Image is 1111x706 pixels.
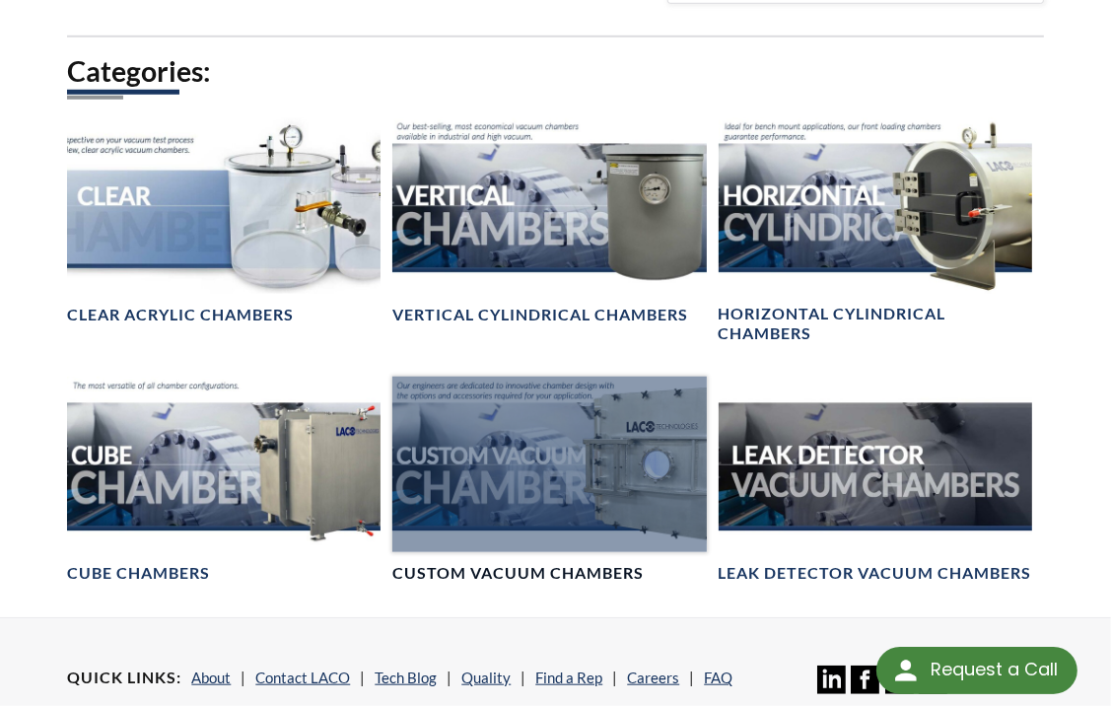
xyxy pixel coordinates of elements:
[67,563,210,584] h4: Cube Chambers
[392,377,706,585] a: Custom Vacuum Chamber headerCustom Vacuum Chambers
[392,117,706,325] a: Vertical Vacuum Chambers headerVertical Cylindrical Chambers
[392,563,644,584] h4: Custom Vacuum Chambers
[535,669,602,686] a: Find a Rep
[461,669,511,686] a: Quality
[67,668,181,688] h4: Quick Links
[392,305,688,325] h4: Vertical Cylindrical Chambers
[931,647,1058,692] div: Request a Call
[67,117,381,325] a: Clear Chambers headerClear Acrylic Chambers
[67,53,1043,90] h2: Categories:
[876,647,1077,694] div: Request a Call
[255,669,350,686] a: Contact LACO
[375,669,437,686] a: Tech Blog
[627,669,679,686] a: Careers
[719,563,1032,584] h4: Leak Detector Vacuum Chambers
[704,669,732,686] a: FAQ
[719,377,1032,585] a: Leak Test Vacuum Chambers headerLeak Detector Vacuum Chambers
[67,377,381,585] a: Cube Chambers headerCube Chambers
[191,669,231,686] a: About
[67,305,294,325] h4: Clear Acrylic Chambers
[890,655,922,686] img: round button
[719,117,1032,345] a: Horizontal Cylindrical headerHorizontal Cylindrical Chambers
[719,304,1032,345] h4: Horizontal Cylindrical Chambers
[919,679,947,697] a: 24/7 Support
